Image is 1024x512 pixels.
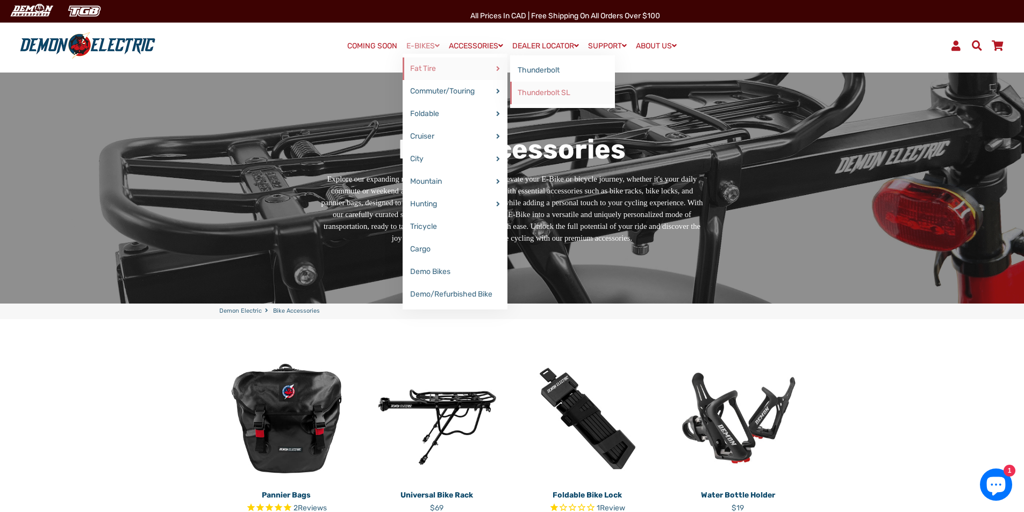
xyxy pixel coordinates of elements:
[16,32,159,60] img: Demon Electric logo
[403,57,507,80] a: Fat Tire
[219,351,354,486] img: Pannier Bag - Demon Electric
[343,39,401,54] a: COMING SOON
[319,133,705,165] h1: Bike Accessories
[62,2,106,20] img: TGB Canada
[403,283,507,306] a: Demo/Refurbished Bike
[321,175,703,242] span: Explore our expanding range of accessories tailored to elevate your E-Bike or bicycle journey, wh...
[520,351,655,486] img: Foldable Bike Lock - Demon Electric
[403,238,507,261] a: Cargo
[509,38,583,54] a: DEALER LOCATOR
[403,170,507,193] a: Mountain
[219,489,354,501] p: Pannier Bags
[671,351,805,486] img: Water Bottle Holder
[520,489,655,501] p: Foldable Bike Lock
[403,103,507,125] a: Foldable
[403,215,507,238] a: Tricycle
[403,38,443,54] a: E-BIKES
[584,38,631,54] a: SUPPORT
[632,38,681,54] a: ABOUT US
[470,11,660,20] span: All Prices in CAD | Free shipping on all orders over $100
[403,148,507,170] a: City
[403,193,507,215] a: Hunting
[403,80,507,103] a: Commuter/Touring
[5,2,57,20] img: Demon Electric
[445,38,507,54] a: ACCESSORIES
[370,351,504,486] img: Universal Bike Rack - Demon Electric
[370,489,504,501] p: Universal Bike Rack
[403,125,507,148] a: Cruiser
[403,261,507,283] a: Demo Bikes
[219,307,262,316] a: Demon Electric
[671,489,805,501] p: Water Bottle Holder
[510,59,615,82] a: Thunderbolt
[273,307,320,316] span: Bike Accessories
[977,468,1015,503] inbox-online-store-chat: Shopify online store chat
[510,82,615,104] a: Thunderbolt SL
